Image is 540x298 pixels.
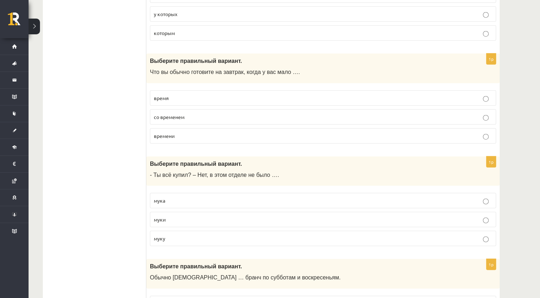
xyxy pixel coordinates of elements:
span: которым [154,30,175,36]
input: муки [483,218,489,223]
a: Rīgas 1. Tālmācības vidusskola [8,13,29,30]
span: Выберите правильный вариант. [150,161,242,167]
input: которым [483,31,489,37]
input: у которых [483,12,489,18]
input: мука [483,199,489,204]
p: 1p [486,259,496,270]
span: со временем [154,114,185,120]
span: Обычно [DEMOGRAPHIC_DATA] … бранч по субботам и воскресеньям. [150,274,340,280]
span: Что вы обычно готовите на завтрак, когда у вас мало …. [150,69,300,75]
span: Выберите правильный вариант. [150,58,242,64]
p: 1p [486,53,496,65]
span: - Ты всё купил? – Нет, в этом отделе не было …. [150,172,279,178]
p: 1p [486,156,496,168]
input: времени [483,134,489,140]
span: муку [154,235,165,242]
input: муку [483,237,489,242]
input: со временем [483,115,489,121]
span: Выберите правильный вариант. [150,263,242,269]
span: времени [154,133,175,139]
span: время [154,95,169,101]
input: время [483,96,489,102]
span: у которых [154,11,177,17]
span: муки [154,216,166,223]
span: мука [154,197,165,204]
